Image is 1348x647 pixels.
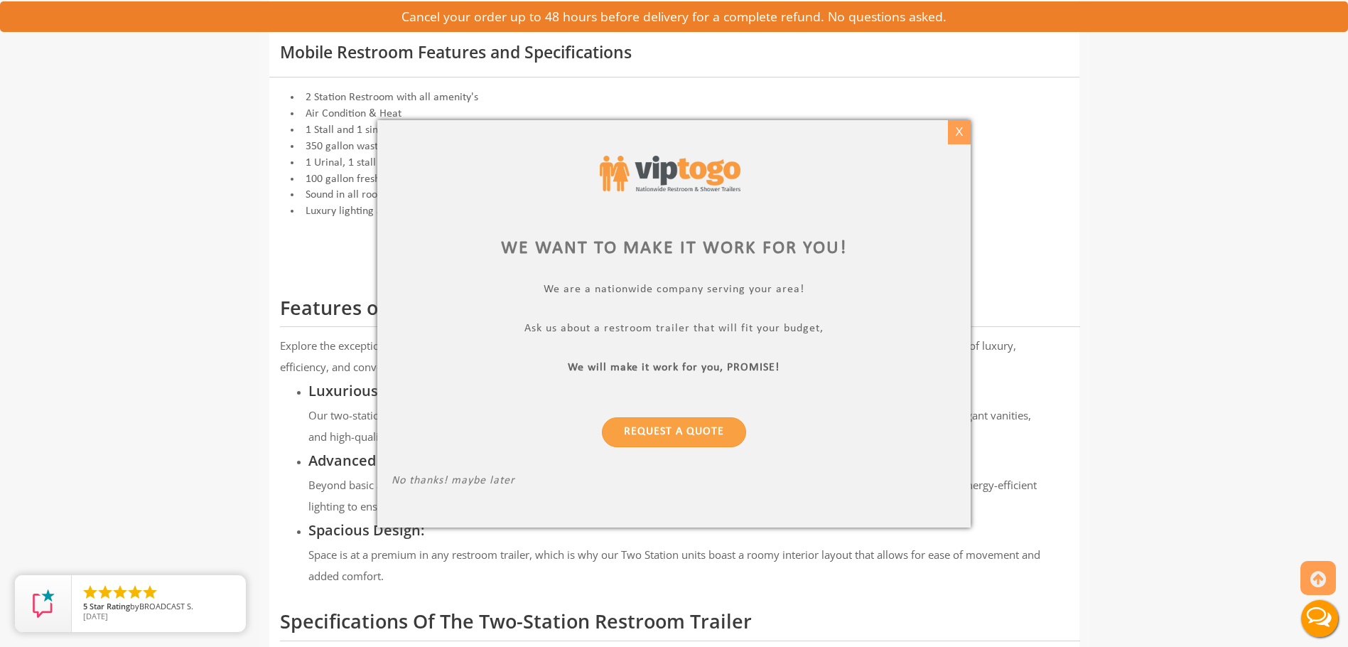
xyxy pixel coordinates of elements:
[29,589,58,618] img: Review Rating
[82,584,99,601] li: 
[90,601,130,611] span: Star Rating
[1291,590,1348,647] button: Live Chat
[602,417,746,447] a: Request a Quote
[392,321,956,338] p: Ask us about a restroom trailer that will fit your budget,
[392,282,956,299] p: We are a nationwide company serving your area!
[139,601,193,611] span: BROADCAST S.
[97,584,114,601] li: 
[141,584,158,601] li: 
[949,120,971,144] div: X
[600,156,741,192] img: viptogo logo
[83,601,87,611] span: 5
[392,474,956,490] p: No thanks! maybe later
[83,602,234,612] span: by
[112,584,129,601] li: 
[392,235,956,261] div: We want to make it work for you!
[568,361,780,373] b: We will make it work for you, PROMISE!
[83,611,108,621] span: [DATE]
[126,584,144,601] li: 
